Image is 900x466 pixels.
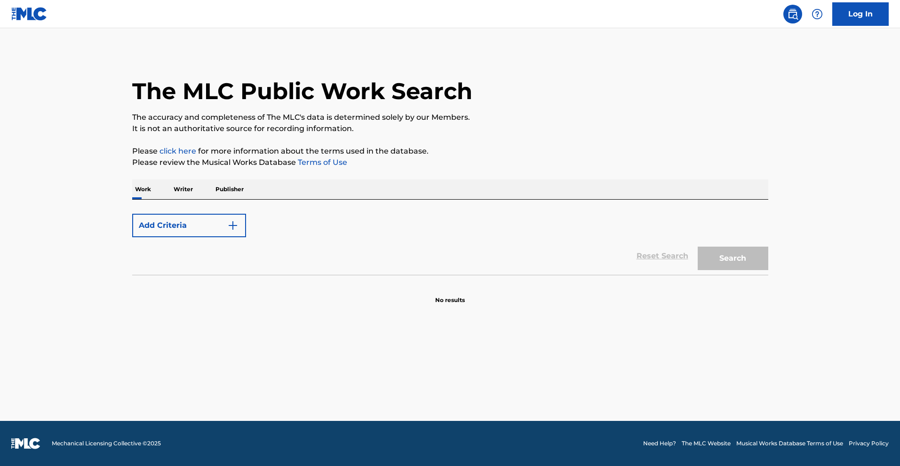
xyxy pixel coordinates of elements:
[849,439,889,448] a: Privacy Policy
[435,285,465,304] p: No results
[11,7,48,21] img: MLC Logo
[52,439,161,448] span: Mechanical Licensing Collective © 2025
[783,5,802,23] a: Public Search
[296,158,347,167] a: Terms of Use
[132,77,472,105] h1: The MLC Public Work Search
[812,8,823,20] img: help
[171,179,196,199] p: Writer
[11,438,40,449] img: logo
[159,147,196,155] a: click here
[132,123,768,134] p: It is not an authoritative source for recording information.
[132,179,154,199] p: Work
[213,179,247,199] p: Publisher
[132,112,768,123] p: The accuracy and completeness of The MLC's data is determined solely by our Members.
[643,439,676,448] a: Need Help?
[682,439,731,448] a: The MLC Website
[808,5,827,23] div: Help
[132,157,768,168] p: Please review the Musical Works Database
[132,146,768,157] p: Please for more information about the terms used in the database.
[132,209,768,275] form: Search Form
[787,8,798,20] img: search
[832,2,889,26] a: Log In
[736,439,843,448] a: Musical Works Database Terms of Use
[227,220,239,231] img: 9d2ae6d4665cec9f34b9.svg
[132,214,246,237] button: Add Criteria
